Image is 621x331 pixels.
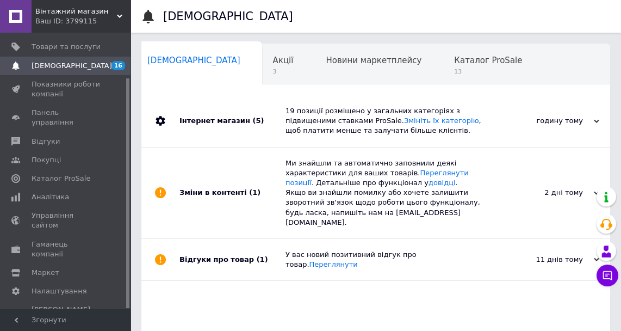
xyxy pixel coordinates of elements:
[179,239,285,280] div: Відгуки про товар
[32,79,101,99] span: Показники роботи компанії
[490,188,599,198] div: 2 дні тому
[32,137,60,146] span: Відгуки
[454,68,522,76] span: 13
[32,155,61,165] span: Покупці
[32,240,101,259] span: Гаманець компанії
[597,265,618,286] button: Чат з покупцем
[179,148,285,238] div: Зміни в контенті
[404,117,479,125] a: Змініть їх категорію
[309,260,358,268] a: Переглянути
[32,42,101,52] span: Товари та послуги
[454,56,522,65] span: Каталог ProSale
[249,188,260,197] span: (1)
[163,10,293,23] h1: [DEMOGRAPHIC_DATA]
[35,16,131,26] div: Ваш ID: 3799115
[111,61,125,70] span: 16
[285,158,490,228] div: Ми знайшли та автоматично заповнили деякі характеристики для ваших товарів. . Детальніше про функ...
[35,7,117,16] span: Вінтажний магазин
[32,174,90,183] span: Каталог ProSale
[32,192,69,202] span: Аналітика
[490,116,599,126] div: годину тому
[257,255,268,263] span: (1)
[429,179,456,187] a: довідці
[273,56,294,65] span: Акції
[285,250,490,269] div: У вас новий позитивний відгук про товар.
[32,108,101,127] span: Панель управління
[326,56,421,65] span: Новини маркетплейсу
[32,286,87,296] span: Налаштування
[285,169,469,187] a: Переглянути позиції
[273,68,294,76] span: 3
[179,95,285,147] div: Інтернет магазин
[252,117,264,125] span: (5)
[32,268,59,278] span: Маркет
[490,255,599,265] div: 11 днів тому
[32,211,101,230] span: Управління сайтом
[147,56,240,65] span: [DEMOGRAPHIC_DATA]
[32,61,112,71] span: [DEMOGRAPHIC_DATA]
[285,106,490,136] div: 19 позиції розміщено у загальних категоріях з підвищеними ставками ProSale. , щоб платити менше т...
